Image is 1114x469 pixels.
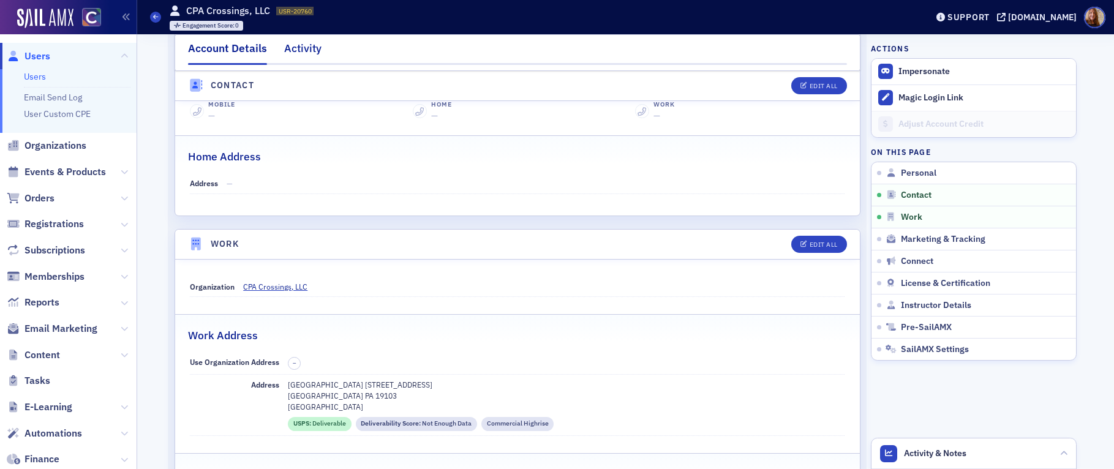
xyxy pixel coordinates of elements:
div: Mobile [208,100,235,110]
span: Instructor Details [901,300,971,311]
span: Tasks [24,374,50,388]
span: Contact [901,190,931,201]
span: Registrations [24,217,84,231]
div: Commercial Highrise [481,417,554,431]
span: Email Marketing [24,322,97,336]
span: — [227,178,233,188]
h4: On this page [871,146,1077,157]
button: [DOMAIN_NAME] [997,13,1081,21]
span: — [653,110,660,121]
span: Organizations [24,139,86,152]
img: SailAMX [17,9,73,28]
div: Deliverability Score: Not Enough Data [356,417,477,431]
div: Account Details [188,40,267,65]
span: Deliverability Score : [361,419,422,429]
div: USPS: Deliverable [288,417,351,431]
p: [GEOGRAPHIC_DATA] [STREET_ADDRESS] [288,379,845,390]
a: Orders [7,192,55,205]
button: Edit All [791,77,846,94]
a: Content [7,348,60,362]
a: Tasks [7,374,50,388]
div: Edit All [810,83,838,89]
div: Activity [284,40,322,63]
div: [DOMAIN_NAME] [1008,12,1077,23]
a: CPA Crossings, LLC [243,281,364,292]
a: Finance [7,452,59,466]
span: Orders [24,192,55,205]
button: Edit All [791,236,846,253]
span: – [293,359,296,367]
span: Events & Products [24,165,106,179]
span: Use Organization Address [190,357,279,367]
span: USR-20760 [279,7,312,15]
a: Registrations [7,217,84,231]
button: Impersonate [898,66,950,77]
a: Memberships [7,270,85,283]
span: Organization [190,282,235,291]
span: Marketing & Tracking [901,234,985,245]
span: Address [251,380,279,389]
h2: Home Address [188,149,261,165]
span: — [431,110,438,121]
span: CPA Crossings, LLC [243,281,355,292]
a: User Custom CPE [24,108,91,119]
span: — [208,110,215,121]
div: Engagement Score: 0 [170,21,244,31]
h4: Actions [871,43,909,54]
div: 0 [183,23,239,29]
div: Support [947,12,990,23]
a: Users [7,50,50,63]
div: Home [431,100,452,110]
span: Pre-SailAMX [901,322,952,333]
h4: Contact [211,79,255,92]
a: Adjust Account Credit [871,111,1076,137]
span: Profile [1084,7,1105,28]
a: Users [24,71,46,82]
span: Address [190,178,218,188]
span: Users [24,50,50,63]
h4: Work [211,238,239,250]
p: [GEOGRAPHIC_DATA] PA 19103 [288,390,845,401]
button: Magic Login Link [871,84,1076,111]
a: Email Send Log [24,92,82,103]
span: Memberships [24,270,85,283]
span: E-Learning [24,400,72,414]
span: Finance [24,452,59,466]
span: Subscriptions [24,244,85,257]
span: Personal [901,168,936,179]
h2: Work Address [188,328,258,343]
img: SailAMX [82,8,101,27]
span: Engagement Score : [183,21,236,29]
div: Adjust Account Credit [898,119,1070,130]
a: Email Marketing [7,322,97,336]
a: Organizations [7,139,86,152]
a: E-Learning [7,400,72,414]
div: Magic Login Link [898,92,1070,103]
h1: CPA Crossings, LLC [186,4,270,18]
div: Edit All [810,241,838,248]
a: Automations [7,427,82,440]
span: Automations [24,427,82,440]
span: SailAMX Settings [901,344,969,355]
a: Events & Products [7,165,106,179]
span: Work [901,212,922,223]
a: Subscriptions [7,244,85,257]
span: USPS : [293,419,312,429]
span: Reports [24,296,59,309]
span: Activity & Notes [904,447,966,460]
div: Work [653,100,675,110]
a: Reports [7,296,59,309]
span: License & Certification [901,278,990,289]
span: Content [24,348,60,362]
p: [GEOGRAPHIC_DATA] [288,401,845,412]
span: Connect [901,256,933,267]
a: View Homepage [73,8,101,29]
